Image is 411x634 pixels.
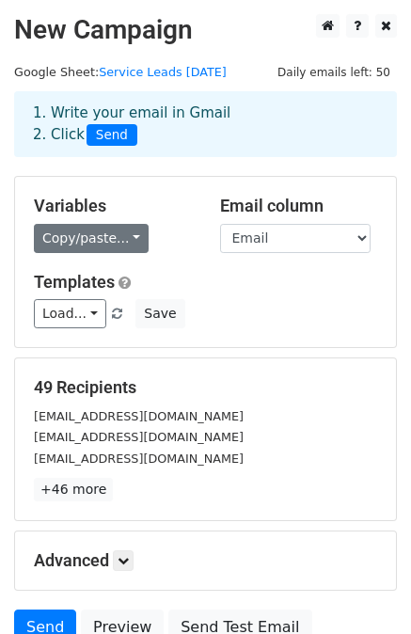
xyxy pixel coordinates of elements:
small: [EMAIL_ADDRESS][DOMAIN_NAME] [34,452,244,466]
small: [EMAIL_ADDRESS][DOMAIN_NAME] [34,409,244,423]
a: +46 more [34,478,113,501]
a: Service Leads [DATE] [99,65,227,79]
a: Copy/paste... [34,224,149,253]
div: 1. Write your email in Gmail 2. Click [19,103,392,146]
iframe: Chat Widget [317,544,411,634]
h5: Email column [220,196,378,216]
h5: Variables [34,196,192,216]
h5: Advanced [34,550,377,571]
a: Templates [34,272,115,292]
a: Load... [34,299,106,328]
small: Google Sheet: [14,65,227,79]
h2: New Campaign [14,14,397,46]
h5: 49 Recipients [34,377,377,398]
button: Save [135,299,184,328]
span: Send [87,124,137,147]
a: Daily emails left: 50 [271,65,397,79]
small: [EMAIL_ADDRESS][DOMAIN_NAME] [34,430,244,444]
span: Daily emails left: 50 [271,62,397,83]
